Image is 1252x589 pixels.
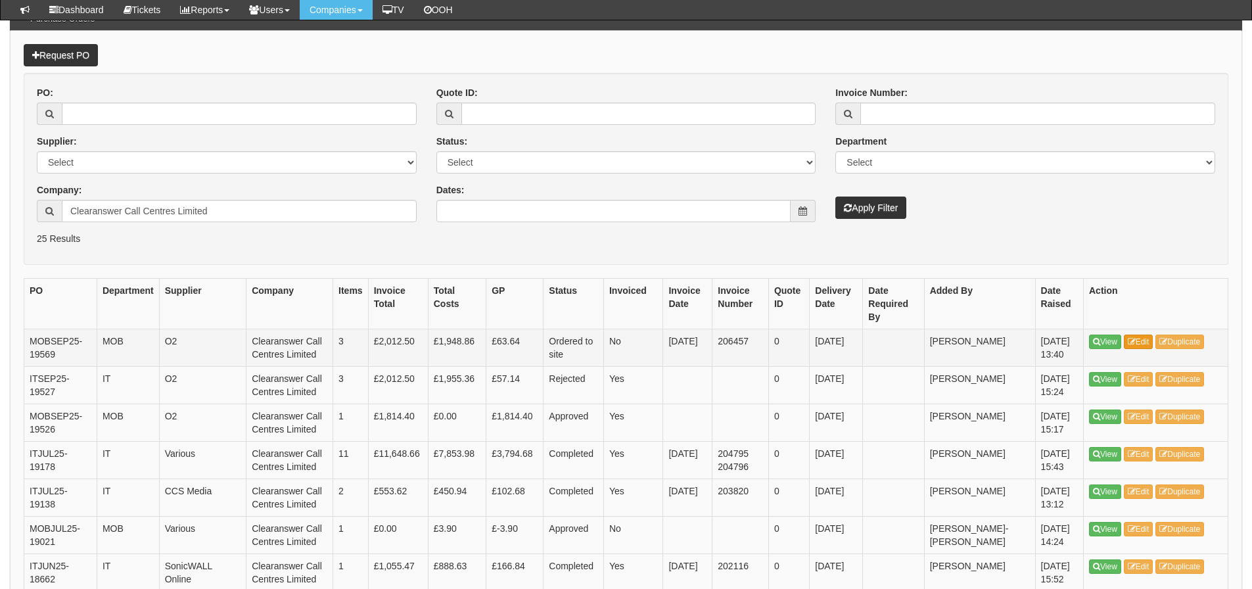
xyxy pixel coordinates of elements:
[603,329,663,366] td: No
[333,404,369,441] td: 1
[333,516,369,554] td: 1
[1155,335,1204,349] a: Duplicate
[1035,278,1083,329] th: Date Raised
[97,441,159,479] td: IT
[544,366,604,404] td: Rejected
[924,278,1035,329] th: Added By
[768,404,809,441] td: 0
[544,516,604,554] td: Approved
[544,441,604,479] td: Completed
[1124,484,1153,499] a: Edit
[1089,559,1121,574] a: View
[663,278,712,329] th: Invoice Date
[810,329,863,366] td: [DATE]
[24,329,97,366] td: MOBSEP25-19569
[428,366,486,404] td: £1,955.36
[835,135,887,148] label: Department
[24,441,97,479] td: ITJUL25-19178
[810,479,863,516] td: [DATE]
[428,441,486,479] td: £7,853.98
[810,441,863,479] td: [DATE]
[810,404,863,441] td: [DATE]
[368,404,428,441] td: £1,814.40
[1124,410,1153,424] a: Edit
[1155,447,1204,461] a: Duplicate
[603,516,663,554] td: No
[1035,366,1083,404] td: [DATE] 15:24
[428,329,486,366] td: £1,948.86
[333,479,369,516] td: 2
[768,441,809,479] td: 0
[246,441,333,479] td: Clearanswer Call Centres Limited
[368,329,428,366] td: £2,012.50
[1035,329,1083,366] td: [DATE] 13:40
[712,278,769,329] th: Invoice Number
[835,86,908,99] label: Invoice Number:
[1155,484,1204,499] a: Duplicate
[924,329,1035,366] td: [PERSON_NAME]
[24,404,97,441] td: MOBSEP25-19526
[863,278,924,329] th: Date Required By
[1089,335,1121,349] a: View
[159,404,246,441] td: O2
[768,366,809,404] td: 0
[486,329,544,366] td: £63.64
[368,516,428,554] td: £0.00
[436,86,478,99] label: Quote ID:
[97,479,159,516] td: IT
[810,516,863,554] td: [DATE]
[428,404,486,441] td: £0.00
[368,366,428,404] td: £2,012.50
[24,516,97,554] td: MOBJUL25-19021
[603,479,663,516] td: Yes
[1124,559,1153,574] a: Edit
[368,278,428,329] th: Invoice Total
[712,441,769,479] td: 204795 204796
[246,278,333,329] th: Company
[159,441,246,479] td: Various
[1084,278,1228,329] th: Action
[436,183,465,197] label: Dates:
[368,479,428,516] td: £553.62
[37,86,53,99] label: PO:
[486,404,544,441] td: £1,814.40
[544,404,604,441] td: Approved
[486,479,544,516] td: £102.68
[246,329,333,366] td: Clearanswer Call Centres Limited
[768,516,809,554] td: 0
[1155,410,1204,424] a: Duplicate
[24,479,97,516] td: ITJUL25-19138
[37,232,1215,245] p: 25 Results
[428,516,486,554] td: £3.90
[37,135,77,148] label: Supplier:
[603,278,663,329] th: Invoiced
[924,516,1035,554] td: [PERSON_NAME]-[PERSON_NAME]
[1035,516,1083,554] td: [DATE] 14:24
[486,366,544,404] td: £57.14
[924,366,1035,404] td: [PERSON_NAME]
[1089,410,1121,424] a: View
[1155,372,1204,387] a: Duplicate
[24,278,97,329] th: PO
[97,404,159,441] td: MOB
[924,404,1035,441] td: [PERSON_NAME]
[97,516,159,554] td: MOB
[663,441,712,479] td: [DATE]
[24,44,98,66] a: Request PO
[436,135,467,148] label: Status:
[1124,522,1153,536] a: Edit
[1124,372,1153,387] a: Edit
[24,366,97,404] td: ITSEP25-19527
[246,366,333,404] td: Clearanswer Call Centres Limited
[768,278,809,329] th: Quote ID
[603,366,663,404] td: Yes
[544,479,604,516] td: Completed
[486,516,544,554] td: £-3.90
[768,329,809,366] td: 0
[159,479,246,516] td: CCS Media
[246,404,333,441] td: Clearanswer Call Centres Limited
[1089,484,1121,499] a: View
[1089,447,1121,461] a: View
[1155,559,1204,574] a: Duplicate
[924,441,1035,479] td: [PERSON_NAME]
